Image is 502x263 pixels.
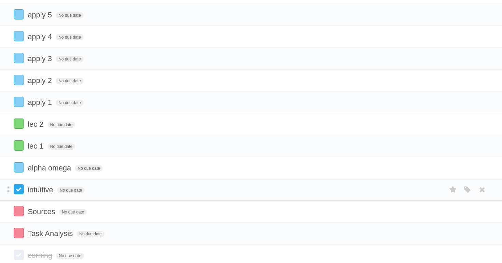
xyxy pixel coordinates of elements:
[447,184,460,195] label: Star task
[14,119,24,129] label: Done
[14,53,24,63] label: Done
[28,251,54,260] span: corning
[14,75,24,85] label: Done
[76,231,104,237] span: No due date
[28,164,73,172] span: alpha omega
[28,54,54,63] span: apply 3
[56,12,83,18] span: No due date
[14,206,24,216] label: Done
[14,250,24,260] label: Done
[28,11,54,19] span: apply 5
[28,207,57,216] span: Sources
[28,120,45,128] span: lec 2
[28,76,54,85] span: apply 2
[28,229,74,238] span: Task Analysis
[57,187,85,193] span: No due date
[59,209,87,215] span: No due date
[14,184,24,194] label: Done
[28,32,54,41] span: apply 4
[56,100,83,106] span: No due date
[47,122,75,128] span: No due date
[56,78,83,84] span: No due date
[56,253,84,259] span: No due date
[14,162,24,172] label: Done
[28,185,55,194] span: intuitive
[14,140,24,151] label: Done
[14,31,24,41] label: Done
[14,9,24,19] label: Done
[56,56,83,62] span: No due date
[28,98,54,107] span: apply 1
[14,228,24,238] label: Done
[75,165,102,171] span: No due date
[56,34,83,40] span: No due date
[14,97,24,107] label: Done
[47,143,75,150] span: No due date
[28,142,45,150] span: lec 1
